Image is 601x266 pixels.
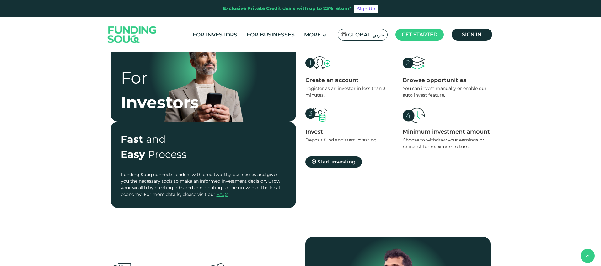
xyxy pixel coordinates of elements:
[305,56,330,70] img: create account
[148,148,187,160] span: Process
[121,133,143,145] span: Fast
[305,156,362,168] a: Start investing
[354,5,378,13] a: Sign Up
[341,32,347,37] img: SA Flag
[245,30,296,40] a: For Businesses
[403,137,491,150] div: Choose to withdraw your earnings or re-invest for maximum return.
[304,31,321,38] span: More
[452,29,492,41] a: Sign in
[305,128,393,135] div: Invest
[581,249,595,263] button: back
[305,77,393,84] div: Create an account
[121,90,199,115] div: Investors
[156,26,250,122] img: for-borrower
[305,137,393,143] div: Deposit fund and start investing.
[403,56,425,69] img: create account
[403,77,491,84] div: Browse opportunities
[403,108,425,123] img: create account
[146,133,166,145] span: and
[317,159,356,165] span: Start investing
[223,5,351,12] div: Exclusive Private Credit deals with up to 23% return*
[402,31,437,37] span: Get started
[348,31,384,38] span: Global عربي
[462,31,481,37] span: Sign in
[217,191,228,197] a: FAQs
[191,30,239,40] a: For Investors
[101,19,163,51] img: Logo
[121,66,199,90] div: For
[305,108,327,122] img: create account
[305,85,393,98] div: Register as an investor in less than 3 minutes.
[121,172,280,197] span: Funding Souq connects lenders with creditworthy businesses and gives you the necessary tools to m...
[403,85,491,98] div: You can invest manually or enable our auto invest feature.
[403,128,491,135] div: Minimum investment amount
[121,148,145,160] span: Easy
